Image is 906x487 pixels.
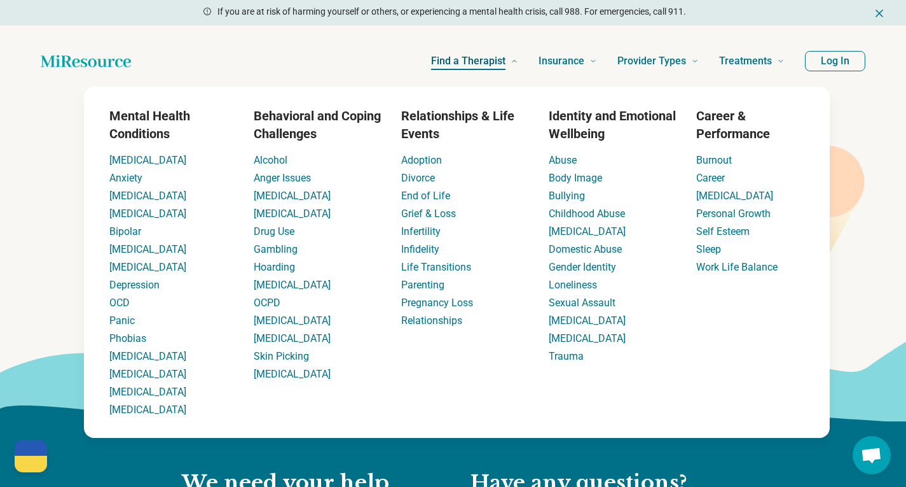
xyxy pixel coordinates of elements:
a: Anger Issues [254,172,311,184]
a: Gender Identity [549,261,616,273]
a: Infertility [401,225,441,237]
a: Depression [109,279,160,291]
a: [MEDICAL_DATA] [109,404,186,416]
span: Find a Therapist [431,52,505,70]
a: OCPD [254,297,280,309]
a: Self Esteem [696,225,750,237]
a: Home page [41,48,131,74]
p: If you are at risk of harming yourself or others, or experiencing a mental health crisis, call 98... [217,5,686,18]
a: [MEDICAL_DATA] [549,314,626,327]
a: End of Life [401,190,450,202]
a: Personal Growth [696,208,771,220]
span: Treatments [719,52,772,70]
a: Abuse [549,154,577,166]
a: Parenting [401,279,444,291]
a: Work Life Balance [696,261,778,273]
a: [MEDICAL_DATA] [549,225,626,237]
a: Body Image [549,172,602,184]
div: Find a Therapist [8,87,906,438]
a: Anxiety [109,172,142,184]
a: [MEDICAL_DATA] [549,332,626,344]
a: Treatments [719,36,785,87]
a: Insurance [539,36,597,87]
a: Life Transitions [401,261,471,273]
a: Trauma [549,350,584,362]
a: Infidelity [401,243,439,255]
h3: Mental Health Conditions [109,107,233,143]
a: Sexual Assault [549,297,615,309]
a: [MEDICAL_DATA] [254,190,331,202]
a: [MEDICAL_DATA] [109,261,186,273]
a: Gambling [254,243,298,255]
a: [MEDICAL_DATA] [109,243,186,255]
a: Burnout [696,154,732,166]
a: [MEDICAL_DATA] [254,279,331,291]
a: Career [696,172,725,184]
a: Sleep [696,243,721,255]
h3: Identity and Emotional Wellbeing [549,107,676,143]
a: Find a Therapist [431,36,518,87]
span: Provider Types [617,52,686,70]
a: Grief & Loss [401,208,456,220]
a: Bullying [549,190,585,202]
a: Provider Types [617,36,699,87]
h3: Career & Performance [696,107,805,143]
a: Bipolar [109,225,141,237]
button: Log In [805,51,865,71]
a: Adoption [401,154,442,166]
a: [MEDICAL_DATA] [109,190,186,202]
a: [MEDICAL_DATA] [109,386,186,398]
a: Phobias [109,332,146,344]
h3: Behavioral and Coping Challenges [254,107,381,143]
h3: Relationships & Life Events [401,107,528,143]
a: Skin Picking [254,350,309,362]
a: [MEDICAL_DATA] [109,154,186,166]
a: Childhood Abuse [549,208,625,220]
a: [MEDICAL_DATA] [109,368,186,380]
a: Drug Use [254,225,294,237]
a: Loneliness [549,279,597,291]
a: OCD [109,297,130,309]
a: [MEDICAL_DATA] [109,350,186,362]
span: Insurance [539,52,584,70]
a: [MEDICAL_DATA] [109,208,186,220]
a: Alcohol [254,154,287,166]
a: [MEDICAL_DATA] [696,190,773,202]
button: Dismiss [873,5,886,20]
a: [MEDICAL_DATA] [254,208,331,220]
a: Relationships [401,314,462,327]
a: [MEDICAL_DATA] [254,314,331,327]
a: Divorce [401,172,435,184]
a: Open chat [853,436,891,474]
a: Domestic Abuse [549,243,622,255]
a: Panic [109,314,135,327]
a: Hoarding [254,261,295,273]
a: Pregnancy Loss [401,297,473,309]
a: [MEDICAL_DATA] [254,332,331,344]
a: [MEDICAL_DATA] [254,368,331,380]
